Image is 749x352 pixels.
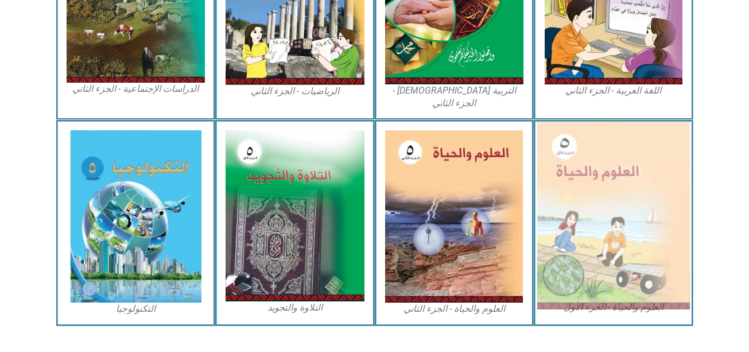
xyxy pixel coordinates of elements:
[385,84,524,110] figcaption: التربية [DEMOGRAPHIC_DATA] - الجزء الثاني
[226,301,364,314] figcaption: التلاوة والتجويد
[226,85,364,98] figcaption: الرياضيات - الجزء الثاني
[544,84,683,97] figcaption: اللغة العربية - الجزء الثاني
[385,303,524,315] figcaption: العلوم والحياة - الجزء الثاني
[67,303,205,315] figcaption: التكنولوجيا
[67,83,205,95] figcaption: الدراسات الإجتماعية - الجزء الثاني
